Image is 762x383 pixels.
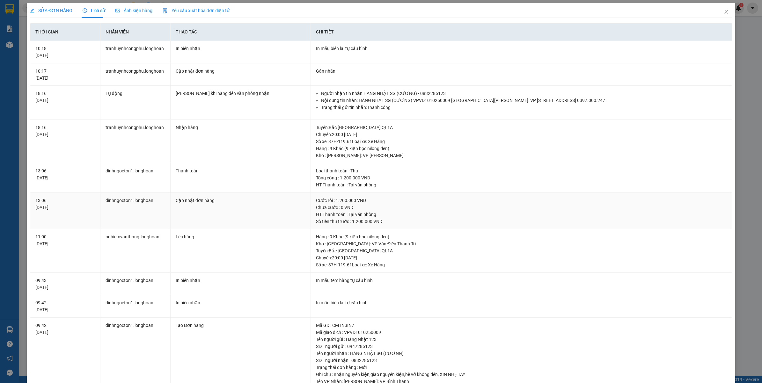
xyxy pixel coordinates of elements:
[35,277,95,291] div: 09:43 [DATE]
[35,68,95,82] div: 10:17 [DATE]
[35,124,95,138] div: 18:16 [DATE]
[316,167,727,174] div: Loại thanh toán : Thu
[7,26,91,36] strong: (Công Ty TNHH Chuyển Phát Nhanh Bảo An - MST: 0109597835)
[316,211,727,218] div: HT Thanh toán : Tại văn phòng
[316,181,727,188] div: HT Thanh toán : Tại văn phòng
[176,299,305,306] div: In biên nhận
[176,322,305,329] div: Tạo Đơn hàng
[316,247,727,268] div: Tuyến : Bắc [GEOGRAPHIC_DATA] QL1A Chuyến: 20:00 [DATE] Số xe: 37H-119.61 Loại xe: Xe Hàng
[316,197,727,204] div: Cước rồi : 1.200.000 VND
[176,45,305,52] div: In biên nhận
[30,23,100,41] th: Thời gian
[176,277,305,284] div: In biên nhận
[316,336,727,343] div: Tên người gửi : Hàng Nhật 123
[311,23,732,41] th: Chi tiết
[316,299,727,306] div: In mẫu biên lai tự cấu hình
[316,329,727,336] div: Mã giao dịch : VPVD1010250009
[100,41,171,63] td: tranhuynhcongphu.longhoan
[316,240,727,247] div: Kho : [GEOGRAPHIC_DATA]: VP Văn Điển Thanh Trì
[176,197,305,204] div: Cập nhật đơn hàng
[316,364,727,371] div: Trạng thái đơn hàng : Mới
[176,68,305,75] div: Cập nhật đơn hàng
[100,86,171,120] td: Tự động
[100,273,171,295] td: dinhngocton1.longhoan
[115,8,152,13] span: Ảnh kiện hàng
[3,38,95,62] span: [PHONE_NUMBER] - [DOMAIN_NAME]
[316,233,727,240] div: Hàng : 9 Khác (9 kiện bọc nilong đen)
[30,8,34,13] span: edit
[316,45,727,52] div: In mẫu biên lai tự cấu hình
[321,97,727,104] li: Nội dung tin nhắn: HÀNG NHẬT SG (CƯƠNG) VPVD1010250009 [GEOGRAPHIC_DATA][PERSON_NAME]: VP [STREET...
[30,8,72,13] span: SỬA ĐƠN HÀNG
[100,120,171,163] td: tranhuynhcongphu.longhoan
[83,8,87,13] span: clock-circle
[35,90,95,104] div: 18:16 [DATE]
[115,8,120,13] span: picture
[316,218,727,225] div: Số tiền thu trước : 1.200.000 VND
[316,174,727,181] div: Tổng cộng : 1.200.000 VND
[35,299,95,313] div: 09:42 [DATE]
[171,23,311,41] th: Thao tác
[100,23,171,41] th: Nhân viên
[163,8,168,13] img: icon
[35,167,95,181] div: 13:06 [DATE]
[316,322,727,329] div: Mã GD : CMTN3IN7
[724,9,729,14] span: close
[717,3,735,21] button: Close
[163,8,230,13] span: Yêu cầu xuất hóa đơn điện tử
[316,350,727,357] div: Tên người nhận : HÀNG NHẬT SG (CƯƠNG)
[316,277,727,284] div: In mẫu tem hàng tự cấu hình
[35,197,95,211] div: 13:06 [DATE]
[100,163,171,193] td: dinhngocton1.longhoan
[316,68,727,75] div: Gán nhãn :
[100,229,171,273] td: nghiemvanthang.longhoan
[35,233,95,247] div: 11:00 [DATE]
[316,343,727,350] div: SĐT người gửi : 0947286123
[35,45,95,59] div: 10:18 [DATE]
[316,204,727,211] div: Chưa cước : 0 VND
[35,322,95,336] div: 09:42 [DATE]
[316,371,727,378] div: Ghi chú : nhận nguyên kiện,giao nguyên kiện,bể vỡ khồng đền, XIN NHẸ TAY
[176,233,305,240] div: Lên hàng
[100,63,171,86] td: tranhuynhcongphu.longhoan
[321,90,727,97] li: Người nhận tin nhắn: HÀNG NHẬT SG (CƯƠNG) - 0832286123
[100,193,171,229] td: dinhngocton1.longhoan
[316,145,727,152] div: Hàng : 9 Khác (9 kiện bọc nilong đen)
[321,104,727,111] li: Trạng thái gửi tin nhắn: Thành công
[316,124,727,145] div: Tuyến : Bắc [GEOGRAPHIC_DATA] QL1A Chuyến: 20:00 [DATE] Số xe: 37H-119.61 Loại xe: Xe Hàng
[83,8,105,13] span: Lịch sử
[316,357,727,364] div: SĐT người nhận : 0832286123
[316,152,727,159] div: Kho : [PERSON_NAME]: VP [PERSON_NAME]
[176,90,305,97] div: [PERSON_NAME] khi hàng đến văn phòng nhận
[3,9,95,24] strong: BIÊN NHẬN VẬN CHUYỂN BẢO AN EXPRESS
[176,167,305,174] div: Thanh toán
[100,295,171,318] td: dinhngocton1.longhoan
[176,124,305,131] div: Nhập hàng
